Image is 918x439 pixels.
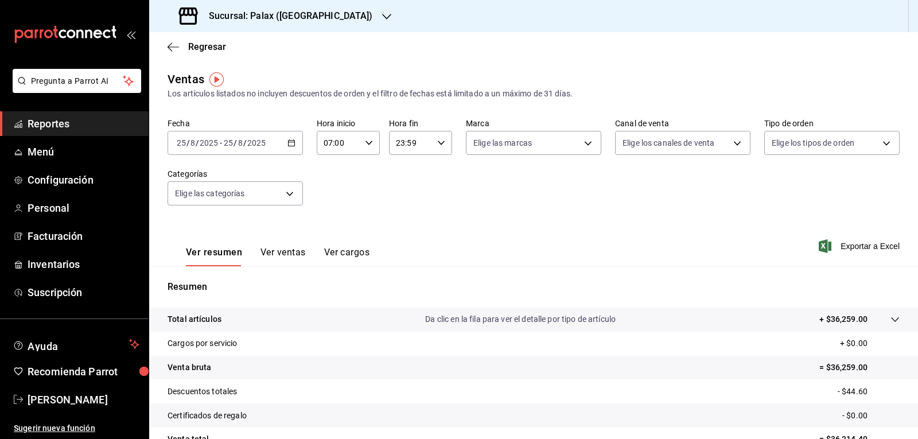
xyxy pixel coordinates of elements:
label: Hora inicio [317,119,380,127]
span: Elige los tipos de orden [772,137,854,149]
button: Ver resumen [186,247,242,266]
a: Pregunta a Parrot AI [8,83,141,95]
h3: Sucursal: Palax ([GEOGRAPHIC_DATA]) [200,9,373,23]
button: Exportar a Excel [821,239,900,253]
span: Reportes [28,116,139,131]
span: Recomienda Parrot [28,364,139,379]
input: -- [190,138,196,147]
button: Regresar [168,41,226,52]
span: Regresar [188,41,226,52]
p: Total artículos [168,313,221,325]
span: Inventarios [28,257,139,272]
span: Elige las categorías [175,188,245,199]
p: = $36,259.00 [819,362,900,374]
span: Facturación [28,228,139,244]
p: Venta bruta [168,362,211,374]
input: -- [176,138,186,147]
span: / [234,138,237,147]
input: ---- [247,138,266,147]
p: + $36,259.00 [819,313,868,325]
img: Tooltip marker [209,72,224,87]
span: Ayuda [28,337,125,351]
span: Configuración [28,172,139,188]
label: Categorías [168,170,303,178]
p: + $0.00 [840,337,900,349]
input: -- [238,138,243,147]
span: Sugerir nueva función [14,422,139,434]
input: -- [223,138,234,147]
button: Pregunta a Parrot AI [13,69,141,93]
span: [PERSON_NAME] [28,392,139,407]
button: Ver ventas [260,247,306,266]
button: Ver cargos [324,247,370,266]
label: Fecha [168,119,303,127]
span: / [196,138,199,147]
p: Resumen [168,280,900,294]
div: Ventas [168,71,204,88]
button: open_drawer_menu [126,30,135,39]
div: navigation tabs [186,247,369,266]
span: Menú [28,144,139,160]
label: Tipo de orden [764,119,900,127]
span: - [220,138,222,147]
label: Canal de venta [615,119,750,127]
span: Personal [28,200,139,216]
input: ---- [199,138,219,147]
span: Elige los canales de venta [623,137,714,149]
span: Pregunta a Parrot AI [31,75,123,87]
label: Hora fin [389,119,452,127]
div: Los artículos listados no incluyen descuentos de orden y el filtro de fechas está limitado a un m... [168,88,900,100]
p: Cargos por servicio [168,337,238,349]
p: - $44.60 [838,386,900,398]
p: Certificados de regalo [168,410,247,422]
span: Elige las marcas [473,137,532,149]
label: Marca [466,119,601,127]
span: / [243,138,247,147]
p: Da clic en la fila para ver el detalle por tipo de artículo [425,313,616,325]
span: Suscripción [28,285,139,300]
p: Descuentos totales [168,386,237,398]
span: / [186,138,190,147]
p: - $0.00 [842,410,900,422]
